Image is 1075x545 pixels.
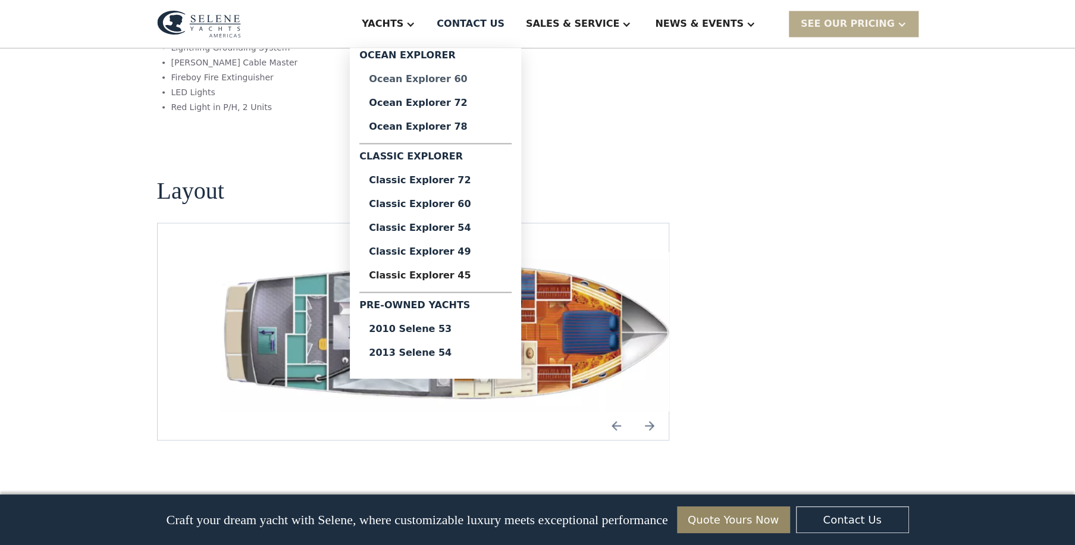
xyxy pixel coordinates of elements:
[635,411,664,440] img: icon
[157,10,241,37] img: logo
[369,121,502,131] div: Ocean Explorer 78
[171,101,428,113] li: Red Light in P/H, 2 Units
[166,512,667,528] p: Craft your dream yacht with Selene, where customizable luxury meets exceptional performance
[359,149,512,168] div: Classic Explorer
[359,239,512,263] a: Classic Explorer 49
[437,17,504,31] div: Contact US
[359,340,512,364] a: 2013 Selene 54
[3,483,11,490] input: Yes, I'd like to receive SMS updates.Reply STOP to unsubscribe at any time.
[359,90,512,114] a: Ocean Explorer 72
[369,175,502,184] div: Classic Explorer 72
[359,48,512,67] div: Ocean Explorer
[3,483,184,503] span: Reply STOP to unsubscribe at any time.
[359,192,512,215] a: Classic Explorer 60
[359,215,512,239] a: Classic Explorer 54
[1,406,190,437] span: Tick the box below to receive occasional updates, exclusive offers, and VIP access via text message.
[1,445,185,466] span: We respect your time - only the good stuff, never spam.
[171,56,428,68] li: [PERSON_NAME] Cable Master
[602,411,631,440] a: Previous slide
[359,297,512,317] div: Pre-Owned Yachts
[801,17,895,31] div: SEE Our Pricing
[350,48,521,378] nav: Yachts
[796,506,909,533] a: Contact Us
[369,199,502,208] div: Classic Explorer 60
[369,98,502,107] div: Ocean Explorer 72
[205,252,697,411] a: open lightbox
[362,17,403,31] div: Yachts
[359,168,512,192] a: Classic Explorer 72
[635,411,664,440] a: Next slide
[526,17,619,31] div: Sales & Service
[655,17,744,31] div: News & EVENTS
[205,252,697,411] div: 3 / 3
[369,270,502,280] div: Classic Explorer 45
[789,11,919,36] div: SEE Our Pricing
[3,521,109,540] strong: I want to subscribe to your Newsletter.
[369,223,502,232] div: Classic Explorer 54
[171,86,428,98] li: LED Lights
[369,246,502,256] div: Classic Explorer 49
[602,411,631,440] img: icon
[369,347,502,357] div: 2013 Selene 54
[359,263,512,287] a: Classic Explorer 45
[3,520,11,528] input: I want to subscribe to your Newsletter.Unsubscribe any time by clicking the link at the bottom of...
[157,177,224,203] h2: Layout
[369,324,502,333] div: 2010 Selene 53
[677,506,790,533] a: Quote Yours Now
[14,483,142,492] strong: Yes, I'd like to receive SMS updates.
[359,114,512,138] a: Ocean Explorer 78
[359,317,512,340] a: 2010 Selene 53
[171,71,428,83] li: Fireboy Fire Extinguisher
[359,67,512,90] a: Ocean Explorer 60
[369,74,502,83] div: Ocean Explorer 60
